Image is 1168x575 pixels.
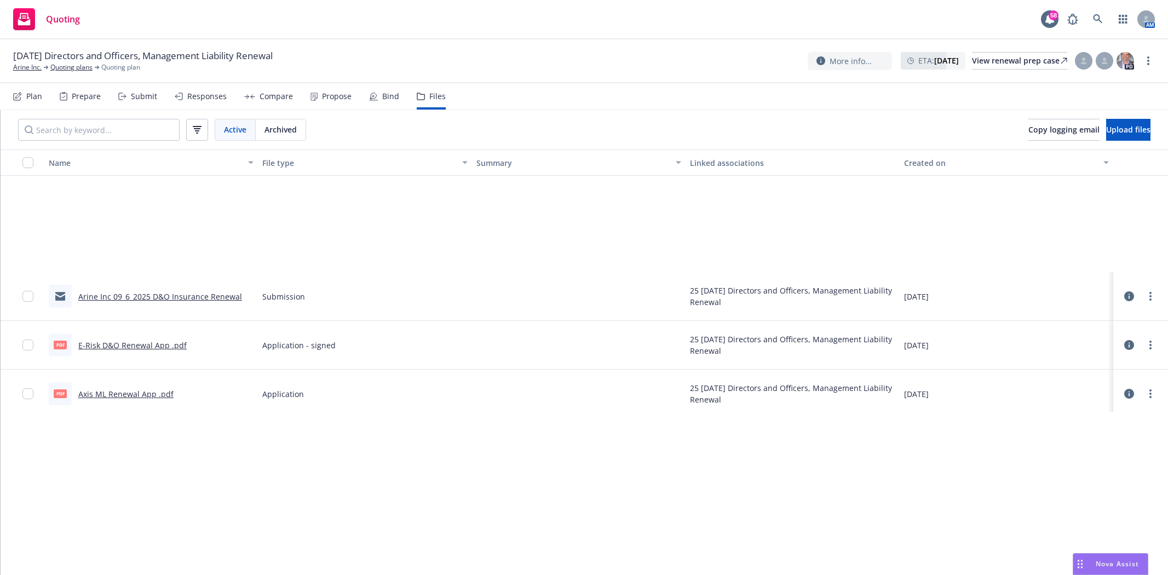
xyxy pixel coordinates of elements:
button: Nova Assist [1073,553,1148,575]
span: Submission [262,291,305,302]
a: Axis ML Renewal App .pdf [78,389,174,399]
span: Upload files [1106,124,1150,135]
span: Nova Assist [1096,559,1139,568]
span: Application [262,388,304,400]
a: Arine Inc. [13,62,42,72]
div: View renewal prep case [972,53,1067,69]
a: Quoting [9,4,84,34]
div: Linked associations [690,157,895,169]
span: pdf [54,341,67,349]
div: Plan [26,92,42,101]
div: Summary [476,157,669,169]
div: Propose [322,92,352,101]
span: [DATE] [904,340,929,351]
div: File type [262,157,455,169]
a: Quoting plans [50,62,93,72]
div: Name [49,157,241,169]
button: Name [44,150,258,176]
div: Drag to move [1073,554,1087,574]
a: Arine Inc 09_6_2025 D&O Insurance Renewal [78,291,242,302]
img: photo [1117,52,1134,70]
div: 25 [DATE] Directors and Officers, Management Liability Renewal [690,382,895,405]
input: Toggle Row Selected [22,388,33,399]
button: Upload files [1106,119,1150,141]
a: E-Risk D&O Renewal App .pdf [78,340,187,350]
input: Select all [22,157,33,168]
span: More info... [830,55,872,67]
div: Compare [260,92,293,101]
span: Application - signed [262,340,336,351]
span: [DATE] [904,291,929,302]
span: ETA : [918,55,959,66]
div: Prepare [72,92,101,101]
a: View renewal prep case [972,52,1067,70]
span: [DATE] [904,388,929,400]
button: File type [258,150,471,176]
a: Search [1087,8,1109,30]
div: Responses [187,92,227,101]
input: Toggle Row Selected [22,340,33,350]
button: Created on [900,150,1113,176]
button: More info... [808,52,892,70]
button: Copy logging email [1028,119,1100,141]
div: 58 [1049,10,1058,20]
div: Submit [131,92,157,101]
a: more [1144,338,1157,352]
span: Quoting plan [101,62,140,72]
a: Report a Bug [1062,8,1084,30]
button: Linked associations [686,150,899,176]
div: Files [429,92,446,101]
strong: [DATE] [934,55,959,66]
span: Quoting [46,15,80,24]
span: Active [224,124,246,135]
span: Archived [264,124,297,135]
a: more [1142,54,1155,67]
div: Created on [904,157,1097,169]
div: Bind [382,92,399,101]
a: more [1144,290,1157,303]
a: more [1144,387,1157,400]
input: Search by keyword... [18,119,180,141]
div: 25 [DATE] Directors and Officers, Management Liability Renewal [690,285,895,308]
input: Toggle Row Selected [22,291,33,302]
button: Summary [472,150,686,176]
div: 25 [DATE] Directors and Officers, Management Liability Renewal [690,334,895,357]
span: pdf [54,389,67,398]
span: [DATE] Directors and Officers, Management Liability Renewal [13,49,273,62]
a: Switch app [1112,8,1134,30]
span: Copy logging email [1028,124,1100,135]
